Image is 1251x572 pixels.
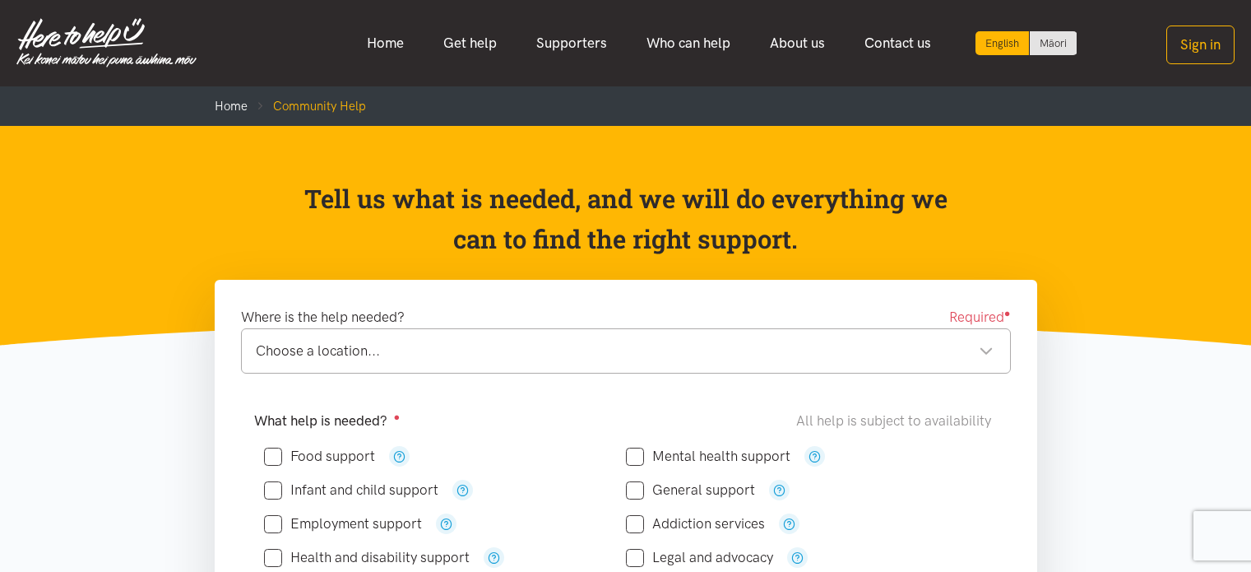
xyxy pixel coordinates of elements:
[256,340,994,362] div: Choose a location...
[626,517,765,531] label: Addiction services
[845,26,951,61] a: Contact us
[949,306,1011,328] span: Required
[975,31,1030,55] div: Current language
[16,18,197,67] img: Home
[241,306,405,328] label: Where is the help needed?
[248,96,366,116] li: Community Help
[264,449,375,463] label: Food support
[627,26,750,61] a: Who can help
[626,551,773,565] label: Legal and advocacy
[264,483,438,497] label: Infant and child support
[394,411,401,423] sup: ●
[626,449,790,463] label: Mental health support
[264,551,470,565] label: Health and disability support
[347,26,424,61] a: Home
[796,410,998,432] div: All help is subject to availability
[424,26,517,61] a: Get help
[264,517,422,531] label: Employment support
[750,26,845,61] a: About us
[254,410,401,432] label: What help is needed?
[1030,31,1077,55] a: Switch to Te Reo Māori
[975,31,1077,55] div: Language toggle
[626,483,755,497] label: General support
[517,26,627,61] a: Supporters
[1166,26,1235,64] button: Sign in
[299,179,952,260] p: Tell us what is needed, and we will do everything we can to find the right support.
[1004,307,1011,319] sup: ●
[215,99,248,114] a: Home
